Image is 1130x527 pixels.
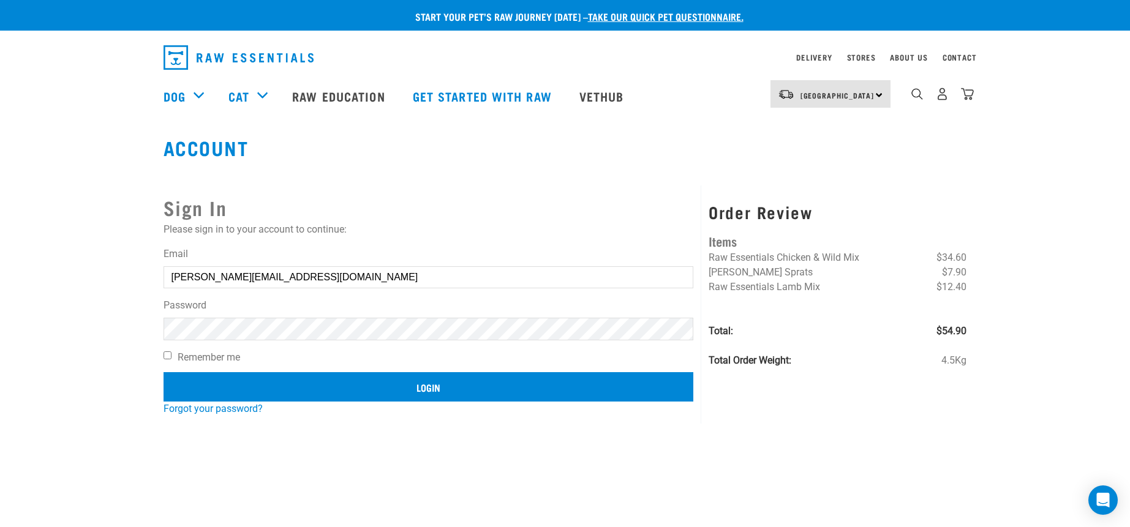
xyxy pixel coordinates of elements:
[164,350,694,365] label: Remember me
[567,72,639,121] a: Vethub
[709,325,733,337] strong: Total:
[778,89,794,100] img: van-moving.png
[936,250,966,265] span: $34.60
[164,193,694,222] h2: Sign In
[847,55,876,59] a: Stores
[890,55,927,59] a: About Us
[164,298,694,313] label: Password
[280,72,400,121] a: Raw Education
[401,72,567,121] a: Get started with Raw
[709,354,791,366] strong: Total Order Weight:
[911,88,923,100] img: home-icon-1@2x.png
[800,93,875,97] span: [GEOGRAPHIC_DATA]
[709,281,820,293] span: Raw Essentials Lamb Mix
[936,88,949,100] img: user.png
[164,222,694,237] p: Please sign in to your account to continue:
[943,55,977,59] a: Contact
[164,87,186,105] a: Dog
[941,353,966,368] span: 4.5Kg
[936,280,966,294] span: $12.40
[709,266,813,278] span: [PERSON_NAME] Sprats
[942,265,966,280] span: $7.90
[709,252,859,263] span: Raw Essentials Chicken & Wild Mix
[164,403,263,414] a: Forgot your password?
[1088,485,1118,515] div: Open Intercom Messenger
[154,40,977,75] nav: dropdown navigation
[164,45,314,70] img: Raw Essentials Logo
[936,324,966,338] span: $54.90
[961,88,974,100] img: home-icon@2x.png
[228,87,249,105] a: Cat
[709,203,966,222] h3: Order Review
[588,13,744,19] a: take our quick pet questionnaire.
[164,266,694,288] input: email@site.com
[796,55,832,59] a: Delivery
[164,136,967,159] h1: Account
[709,231,966,250] h4: Items
[164,372,694,402] input: Login
[164,351,171,359] input: Remember me
[164,247,694,261] label: Email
